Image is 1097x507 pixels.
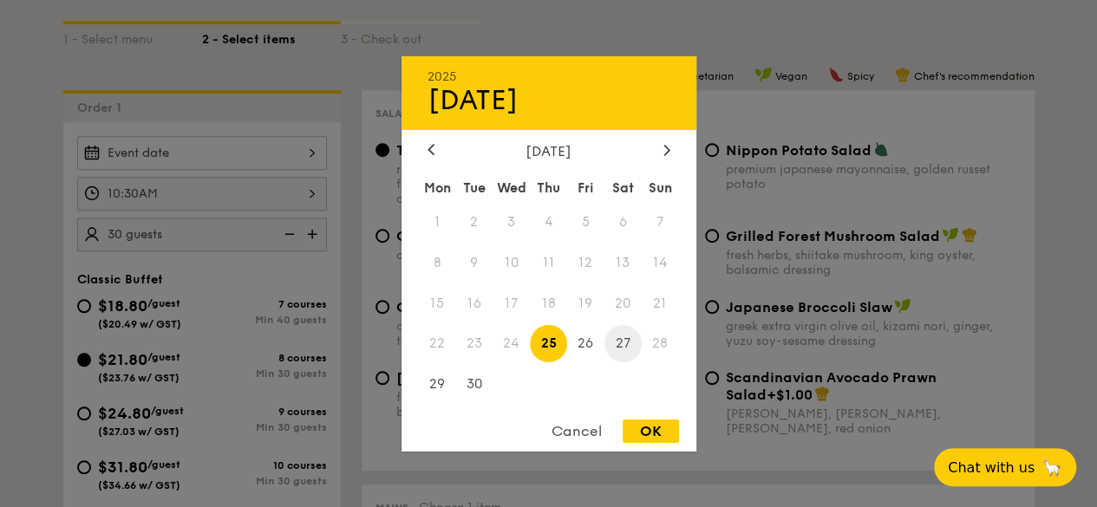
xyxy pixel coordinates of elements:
span: 1 [419,203,456,240]
div: Cancel [534,419,619,443]
div: Thu [530,172,567,203]
div: OK [623,419,679,443]
span: 30 [455,366,493,403]
span: 🦙 [1041,458,1062,478]
span: 7 [642,203,679,240]
span: 16 [455,284,493,322]
span: 26 [567,325,604,362]
span: 25 [530,325,567,362]
div: Sun [642,172,679,203]
span: 20 [604,284,642,322]
span: 23 [455,325,493,362]
span: Chat with us [948,459,1035,476]
span: 11 [530,244,567,281]
span: 5 [567,203,604,240]
span: 19 [567,284,604,322]
span: 4 [530,203,567,240]
div: [DATE] [428,83,670,116]
span: 12 [567,244,604,281]
span: 27 [604,325,642,362]
div: 2025 [428,68,670,83]
div: Fri [567,172,604,203]
span: 21 [642,284,679,322]
button: Chat with us🦙 [934,448,1076,486]
span: 9 [455,244,493,281]
span: 28 [642,325,679,362]
span: 24 [493,325,530,362]
span: 22 [419,325,456,362]
span: 15 [419,284,456,322]
span: 29 [419,366,456,403]
span: 2 [455,203,493,240]
span: 13 [604,244,642,281]
span: 18 [530,284,567,322]
span: 17 [493,284,530,322]
div: Wed [493,172,530,203]
div: [DATE] [428,142,670,159]
span: 3 [493,203,530,240]
div: Mon [419,172,456,203]
span: 8 [419,244,456,281]
div: Tue [455,172,493,203]
span: 14 [642,244,679,281]
div: Sat [604,172,642,203]
span: 10 [493,244,530,281]
span: 6 [604,203,642,240]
